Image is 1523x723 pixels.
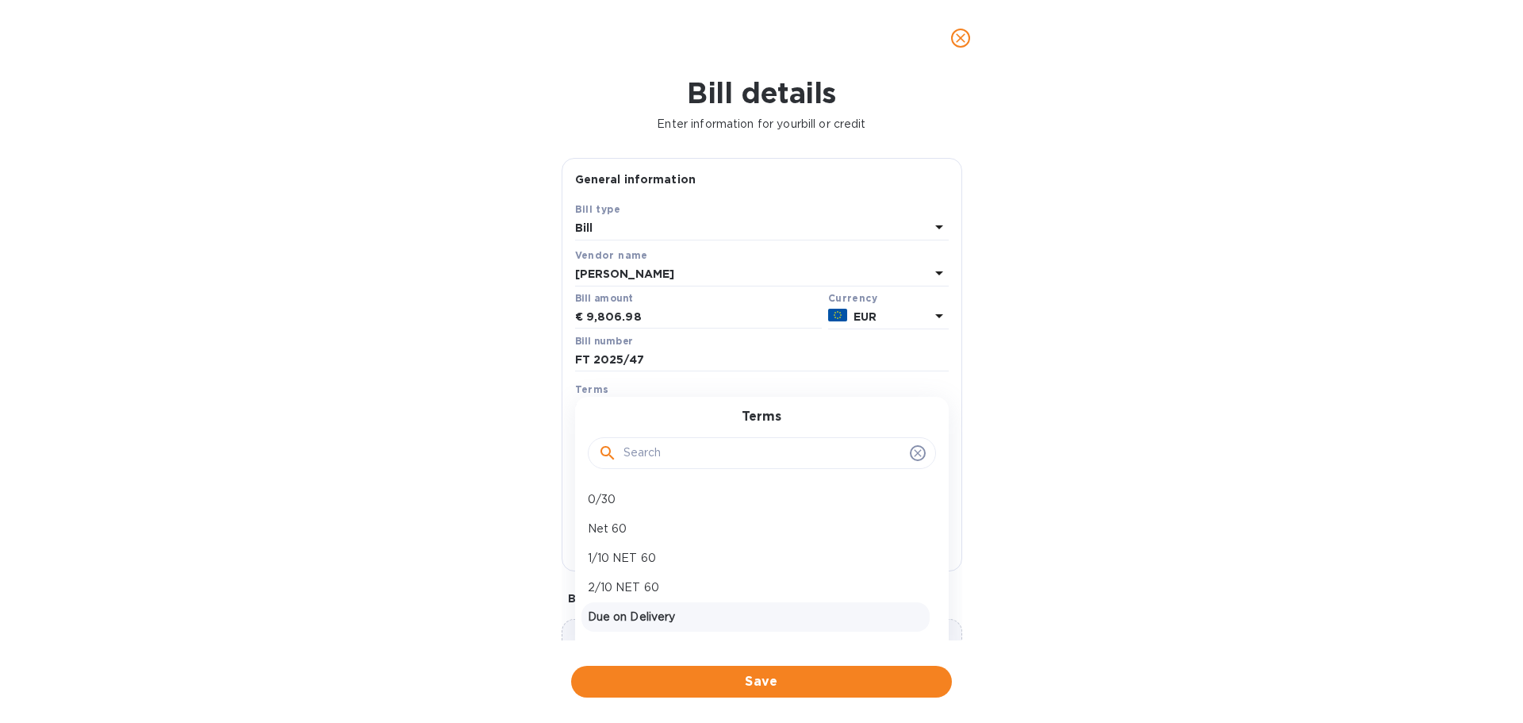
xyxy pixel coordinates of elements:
input: Search [623,441,903,465]
label: Bill number [575,337,632,346]
b: General information [575,173,696,186]
div: € [575,306,586,329]
b: Vendor name [575,249,648,261]
b: Bill [575,221,593,234]
p: 2/10 NET 60 [588,579,923,596]
p: Due on Delivery [588,609,923,625]
p: Enter information for your bill or credit [13,116,1510,133]
b: Bill type [575,203,621,215]
p: 1/10 NET 60 [588,550,923,567]
input: Enter bill number [575,348,949,372]
b: EUR [854,310,877,323]
p: Net 60 [588,521,923,537]
button: Save [571,666,952,698]
b: Currency [828,292,877,304]
button: close [942,19,980,57]
p: Select terms [575,401,646,417]
h3: Terms [742,410,781,425]
label: Bill amount [575,294,632,303]
b: Terms [575,383,609,395]
p: Bill image [568,590,956,606]
p: 0/30 [588,491,923,508]
h1: Bill details [13,76,1510,110]
input: € Enter bill amount [586,306,822,329]
b: [PERSON_NAME] [575,267,675,280]
span: Save [584,672,939,691]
